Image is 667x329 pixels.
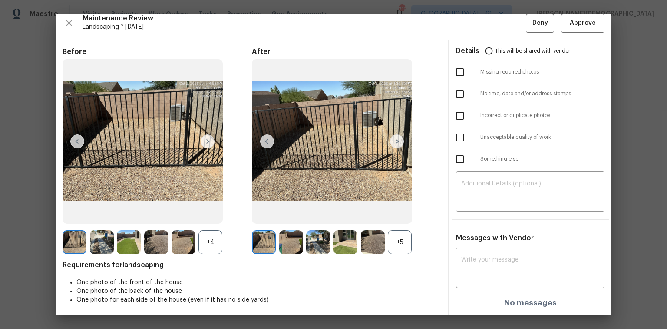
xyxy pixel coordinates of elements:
[76,287,441,295] li: One photo of the back of the house
[561,14,604,33] button: Approve
[480,112,604,119] span: Incorrect or duplicate photos
[76,278,441,287] li: One photo of the front of the house
[532,18,548,29] span: Deny
[526,14,554,33] button: Deny
[449,83,611,105] div: No time, date and/or address stamps
[388,230,412,254] div: +5
[390,134,404,148] img: right-chevron-button-url
[63,261,441,269] span: Requirements for landscaping
[570,18,596,29] span: Approve
[76,295,441,304] li: One photo for each side of the house (even if it has no side yards)
[83,14,526,23] span: Maintenance Review
[449,127,611,148] div: Unacceptable quality of work
[449,148,611,170] div: Something else
[495,40,570,61] span: This will be shared with vendor
[456,235,534,242] span: Messages with Vendor
[63,47,252,56] span: Before
[504,299,557,307] h4: No messages
[449,105,611,127] div: Incorrect or duplicate photos
[201,134,215,148] img: right-chevron-button-url
[70,134,84,148] img: left-chevron-button-url
[252,47,441,56] span: After
[456,40,479,61] span: Details
[480,90,604,97] span: No time, date and/or address stamps
[449,61,611,83] div: Missing required photos
[480,134,604,141] span: Unacceptable quality of work
[480,68,604,76] span: Missing required photos
[480,155,604,163] span: Something else
[198,230,222,254] div: +4
[260,134,274,148] img: left-chevron-button-url
[83,23,526,31] span: Landscaping * [DATE]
